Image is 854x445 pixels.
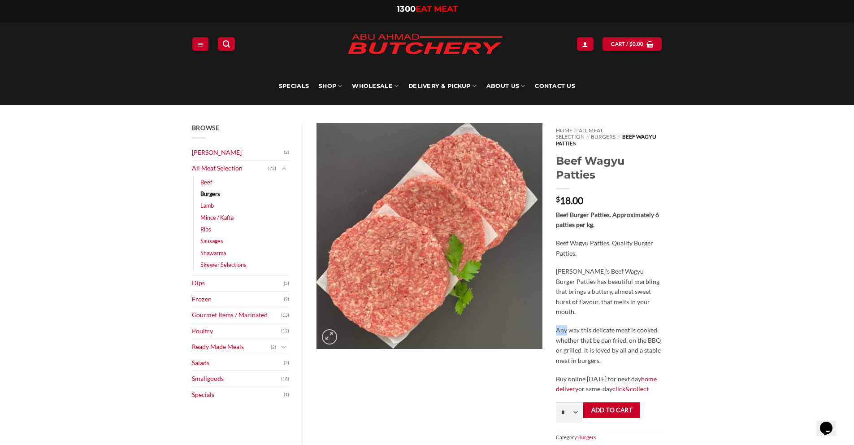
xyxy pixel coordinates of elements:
span: // [586,133,590,140]
button: Toggle [278,164,289,174]
span: (2) [284,356,289,370]
a: Beef [200,176,212,188]
span: // [574,127,577,134]
a: 1300EAT MEAT [397,4,458,14]
span: 1300 [397,4,416,14]
span: $ [556,196,560,203]
span: Cart / [611,40,643,48]
span: (2) [284,146,289,159]
bdi: 18.00 [556,195,583,206]
a: Specials [279,67,309,105]
a: Wholesale [352,67,399,105]
p: Buy online [DATE] for next day or same-day [556,374,662,394]
span: Beef Wagyu Patties [556,133,656,146]
a: Menu [192,37,208,50]
a: Shawarma [200,247,226,259]
a: Home [556,127,572,134]
a: Sausages [200,235,223,247]
a: Specials [192,387,284,403]
span: (12) [281,324,289,338]
span: (18) [281,372,289,386]
button: Toggle [278,342,289,352]
a: Skewer Selections [200,259,247,270]
span: (5) [284,277,289,290]
a: Burgers [200,188,220,200]
a: Burgers [578,434,596,440]
a: SHOP [319,67,342,105]
a: Ribs [200,223,211,235]
strong: Beef Burger Patties. Approximately 6 patties per kg. [556,211,659,229]
span: Browse [192,124,220,131]
a: Poultry [192,323,282,339]
iframe: chat widget [816,409,845,436]
a: All Meat Selection [192,161,269,176]
p: Any way this delicate meat is cooked, whether that be pan fried, on the BBQ or grilled, it is lov... [556,325,662,366]
a: Mince / Kafta [200,212,234,223]
bdi: 0.00 [629,41,644,47]
a: View cart [603,37,662,50]
a: Ready Made Meals [192,339,271,355]
span: (1) [284,388,289,401]
a: Burgers [591,133,616,140]
span: $ [629,40,633,48]
a: All Meat Selection [556,127,603,140]
a: Smallgoods [192,371,282,387]
a: Contact Us [535,67,575,105]
span: // [617,133,620,140]
a: Login [577,37,593,50]
button: Add to cart [583,402,640,418]
a: Frozen [192,292,284,307]
a: [PERSON_NAME] [192,145,284,161]
span: EAT MEAT [416,4,458,14]
span: (72) [268,162,276,175]
span: Category: [556,431,662,444]
p: [PERSON_NAME]’s Beef Wagyu Burger Patties has beautiful marbling that brings a buttery, almost sw... [556,266,662,317]
a: Search [218,37,235,50]
a: Lamb [200,200,214,211]
span: (2) [271,340,276,354]
img: Beef Wagyu Patties [316,123,542,349]
img: Abu Ahmad Butchery [340,28,510,62]
a: Dips [192,275,284,291]
span: (13) [281,309,289,322]
span: (9) [284,292,289,306]
a: Delivery & Pickup [408,67,477,105]
p: Beef Wagyu Patties. Quality Burger Patties. [556,238,662,258]
a: Zoom [322,329,337,345]
a: Gourmet Items / Marinated [192,307,282,323]
a: click&collect [612,385,649,393]
a: About Us [486,67,525,105]
a: Salads [192,355,284,371]
h1: Beef Wagyu Patties [556,154,662,182]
